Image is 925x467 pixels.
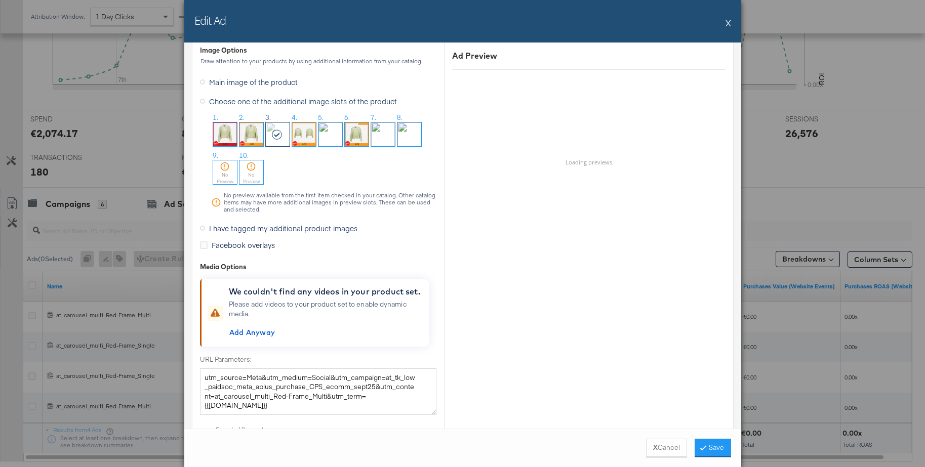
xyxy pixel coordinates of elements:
span: Facebook overlays [212,240,275,250]
span: 9. [213,151,218,160]
img: FpWAbVYheTKR_0PUAxmnlQ.jpg [239,122,263,146]
span: 4. [292,113,297,122]
img: 07x6CJS2M1ZJQ4onZXgy4g.jpg [345,122,369,146]
div: Ad Preview [452,50,726,62]
span: Add Anyway [229,326,275,339]
div: No Preview [239,172,263,185]
div: Image Options [200,46,247,55]
span: 7. [371,113,376,122]
span: Choose one of the additional image slots of the product [209,96,397,106]
button: X [726,13,731,33]
div: We couldn't find any videos in your product set. [229,285,425,298]
strong: X [653,443,658,452]
div: No Preview [213,172,237,185]
h6: Loading previews [445,158,733,166]
div: Please add videos to your product set to enable dynamic media. [229,300,425,341]
span: 8. [397,113,403,122]
button: XCancel [646,439,687,457]
div: No preview available from the first item checked in your catalog. Other catalog items may have mo... [223,192,436,213]
span: I have tagged my additional product images [209,223,357,233]
h2: Edit Ad [194,13,226,28]
label: URL Parameters: [200,355,436,364]
div: Draw attention to your products by using additional information from your catalog. [200,58,436,65]
img: Hxe_EgpmbiPNm9VijEZa-g.jpg [292,122,316,146]
span: 1. [213,113,218,122]
img: SxPvTI672DxDoBcRAxbm_Q.jpg [213,122,237,146]
span: 10. [239,151,249,160]
button: Add Anyway [225,324,279,341]
button: Save [695,439,731,457]
img: l_text:GT-Walsheim-Pro-Black.otf_70_center:Schnapp%2520%25EF%25BB%25BFdir%2520den%2520Deal!%2Cco_... [318,122,342,146]
span: 2. [239,113,245,122]
img: l_text:GT-Walsheim-Pro-Black.otf_70_right:Schnapp%2520dir%2520den%2 [397,122,421,146]
div: Encoded Parameters: [215,426,436,454]
span: 5. [318,113,324,122]
span: 3. [265,113,271,122]
textarea: utm_source=Meta&utm_medium=Social&utm_campaign=at_tk_low_paidsoc_meta_aplus_purchase_CPS_ecomm_se... [200,368,436,415]
img: l_text:GT-Walsheim-Pro-Black.otf_70_right:Schnapp%2520dir%2520den%2 [371,122,395,146]
span: 6. [344,113,350,122]
span: Main image of the product [209,77,298,87]
div: Media Options [200,262,436,272]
